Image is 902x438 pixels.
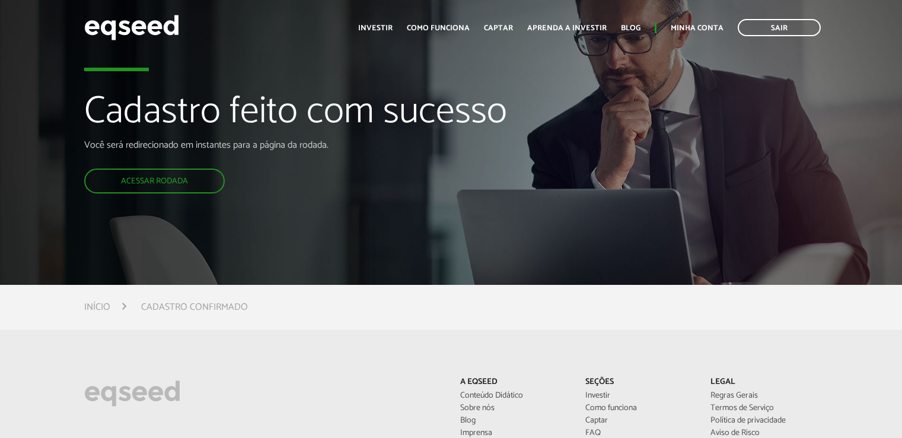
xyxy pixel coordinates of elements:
p: Seções [585,377,693,388]
a: Sair [738,19,821,36]
a: Aprenda a investir [527,24,607,32]
a: Aviso de Risco [710,429,818,437]
p: A EqSeed [460,377,568,388]
a: Termos de Serviço [710,404,818,412]
a: Blog [621,24,640,32]
a: Acessar rodada [84,169,225,193]
img: EqSeed Logo [84,377,180,410]
a: FAQ [585,429,693,437]
a: Política de privacidade [710,417,818,425]
h1: Cadastro feito com sucesso [84,91,518,139]
li: Cadastro confirmado [141,299,248,315]
a: Investir [585,392,693,400]
a: Imprensa [460,429,568,437]
a: Minha conta [671,24,723,32]
p: Legal [710,377,818,388]
a: Investir [358,24,393,32]
a: Como funciona [585,404,693,412]
a: Início [84,303,110,312]
a: Conteúdo Didático [460,392,568,400]
a: Como funciona [407,24,470,32]
a: Sobre nós [460,404,568,412]
a: Regras Gerais [710,392,818,400]
a: Captar [585,417,693,425]
img: EqSeed [84,12,179,43]
a: Blog [460,417,568,425]
p: Você será redirecionado em instantes para a página da rodada. [84,139,518,151]
a: Captar [484,24,513,32]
